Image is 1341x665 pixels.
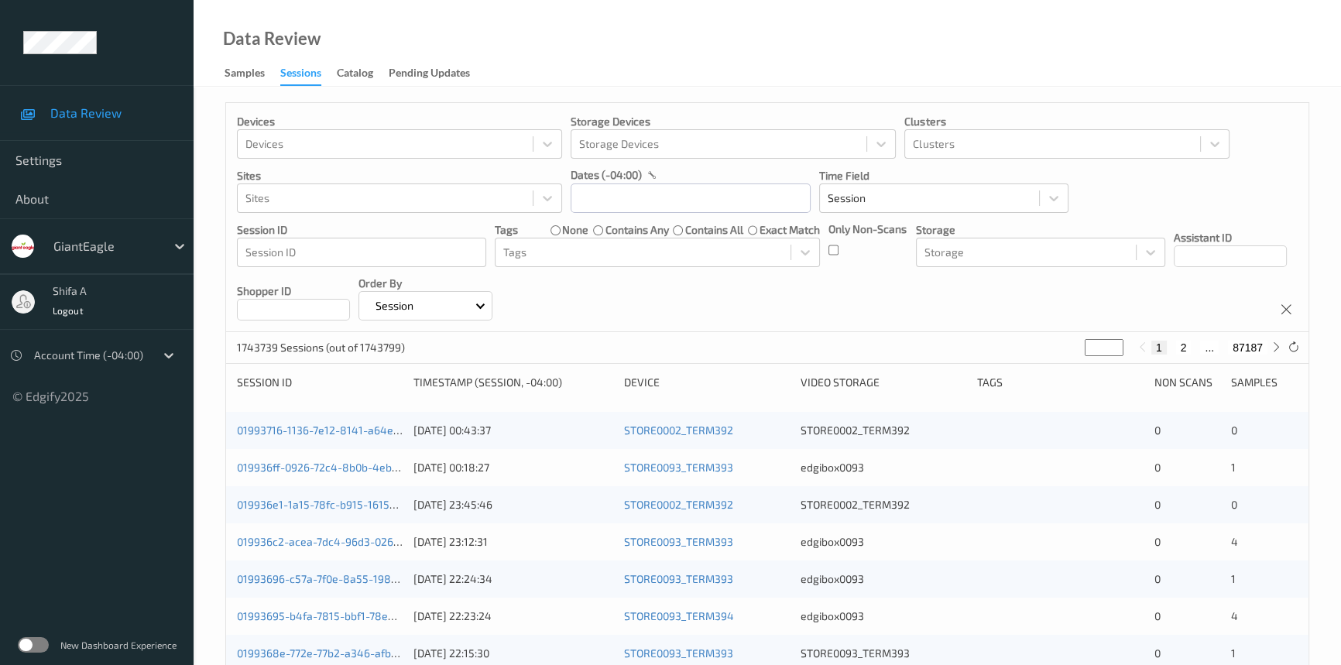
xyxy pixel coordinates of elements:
[1154,461,1161,474] span: 0
[624,572,733,585] a: STORE0093_TERM393
[624,498,733,511] a: STORE0002_TERM392
[801,375,966,390] div: Video Storage
[571,114,896,129] p: Storage Devices
[977,375,1143,390] div: Tags
[904,114,1230,129] p: Clusters
[801,460,966,475] div: edgibox0093
[624,461,733,474] a: STORE0093_TERM393
[1174,230,1287,245] p: Assistant ID
[1154,572,1161,585] span: 0
[624,535,733,548] a: STORE0093_TERM393
[1231,572,1236,585] span: 1
[389,63,485,84] a: Pending Updates
[624,646,733,660] a: STORE0093_TERM393
[916,222,1165,238] p: Storage
[605,222,669,238] label: contains any
[337,63,389,84] a: Catalog
[801,608,966,624] div: edgibox0093
[413,375,612,390] div: Timestamp (Session, -04:00)
[370,298,419,314] p: Session
[237,283,350,299] p: Shopper ID
[624,375,790,390] div: Device
[801,571,966,587] div: edgibox0093
[571,167,642,183] p: dates (-04:00)
[624,609,734,622] a: STORE0093_TERM394
[413,646,612,661] div: [DATE] 22:15:30
[1231,461,1236,474] span: 1
[413,497,612,512] div: [DATE] 23:45:46
[1231,423,1237,437] span: 0
[1231,498,1237,511] span: 0
[237,423,441,437] a: 01993716-1136-7e12-8141-a64e3c022d72
[237,572,447,585] a: 01993696-c57a-7f0e-8a55-1986ea3e86cb
[1154,498,1161,511] span: 0
[413,571,612,587] div: [DATE] 22:24:34
[1200,341,1219,355] button: ...
[624,423,733,437] a: STORE0002_TERM392
[819,168,1068,183] p: Time Field
[760,222,820,238] label: exact match
[237,461,444,474] a: 019936ff-0926-72c4-8b0b-4ebd9be96fb1
[237,222,486,238] p: Session ID
[280,65,321,86] div: Sessions
[237,535,448,548] a: 019936c2-acea-7dc4-96d3-0264afe96324
[223,31,321,46] div: Data Review
[280,63,337,86] a: Sessions
[237,168,562,183] p: Sites
[1231,609,1238,622] span: 4
[1228,341,1267,355] button: 87187
[237,646,443,660] a: 0199368e-772e-77b2-a346-afb01d1fd384
[389,65,470,84] div: Pending Updates
[1154,423,1161,437] span: 0
[358,276,492,291] p: Order By
[413,460,612,475] div: [DATE] 00:18:27
[337,65,373,84] div: Catalog
[1231,535,1238,548] span: 4
[828,221,907,237] p: Only Non-Scans
[237,375,403,390] div: Session ID
[225,65,265,84] div: Samples
[495,222,518,238] p: Tags
[237,340,405,355] p: 1743739 Sessions (out of 1743799)
[1231,646,1236,660] span: 1
[1176,341,1192,355] button: 2
[413,534,612,550] div: [DATE] 23:12:31
[225,63,280,84] a: Samples
[801,534,966,550] div: edgibox0093
[562,222,588,238] label: none
[1231,375,1298,390] div: Samples
[1154,375,1221,390] div: Non Scans
[685,222,743,238] label: contains all
[1154,609,1161,622] span: 0
[801,646,966,661] div: STORE0093_TERM393
[1154,535,1161,548] span: 0
[237,114,562,129] p: Devices
[237,609,444,622] a: 01993695-b4fa-7815-bbf1-78e41b42943d
[801,497,966,512] div: STORE0002_TERM392
[413,423,612,438] div: [DATE] 00:43:37
[801,423,966,438] div: STORE0002_TERM392
[413,608,612,624] div: [DATE] 22:23:24
[1151,341,1167,355] button: 1
[237,498,437,511] a: 019936e1-1a15-78fc-b915-161517de8bac
[1154,646,1161,660] span: 0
